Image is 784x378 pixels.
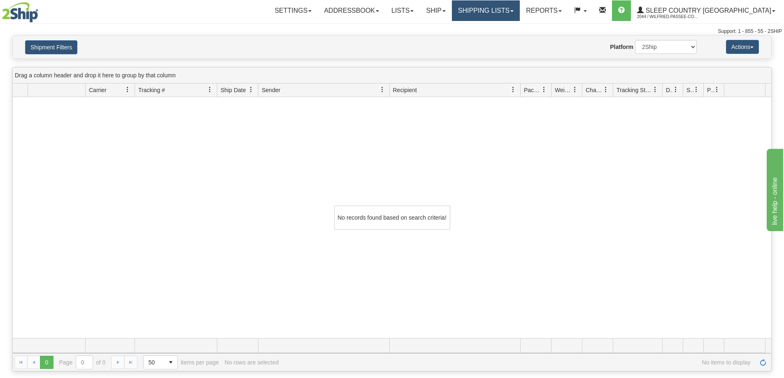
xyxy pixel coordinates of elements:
a: Lists [385,0,420,21]
button: Actions [726,40,759,54]
span: select [164,356,177,369]
span: Page sizes drop down [143,355,178,369]
a: Recipient filter column settings [506,83,520,97]
div: grid grouping header [13,67,771,83]
span: Page 0 [40,356,53,369]
span: Delivery Status [666,86,673,94]
span: Shipment Issues [686,86,693,94]
a: Sender filter column settings [375,83,389,97]
a: Addressbook [318,0,385,21]
span: Weight [555,86,572,94]
span: Sleep Country [GEOGRAPHIC_DATA] [644,7,771,14]
a: Sleep Country [GEOGRAPHIC_DATA] 2044 / Wilfried.Passee-Coutrin [631,0,782,21]
span: Carrier [89,86,107,94]
a: Tracking # filter column settings [203,83,217,97]
div: No rows are selected [225,359,279,366]
span: items per page [143,355,219,369]
button: Shipment Filters [25,40,77,54]
span: Pickup Status [707,86,714,94]
a: Ship [420,0,451,21]
span: Packages [524,86,541,94]
span: 50 [149,358,159,366]
span: Tracking # [138,86,165,94]
a: Settings [268,0,318,21]
span: Tracking Status [616,86,652,94]
a: Charge filter column settings [599,83,613,97]
span: 2044 / Wilfried.Passee-Coutrin [637,13,699,21]
a: Shipping lists [452,0,520,21]
a: Delivery Status filter column settings [669,83,683,97]
iframe: chat widget [765,147,783,231]
img: logo2044.jpg [2,2,38,23]
a: Weight filter column settings [568,83,582,97]
a: Reports [520,0,568,21]
span: Ship Date [221,86,246,94]
div: No records found based on search criteria! [334,206,450,230]
a: Refresh [756,356,770,369]
div: live help - online [6,5,76,15]
a: Ship Date filter column settings [244,83,258,97]
a: Shipment Issues filter column settings [689,83,703,97]
label: Platform [610,43,633,51]
a: Carrier filter column settings [121,83,135,97]
span: Recipient [393,86,417,94]
a: Packages filter column settings [537,83,551,97]
span: No items to display [284,359,751,366]
a: Pickup Status filter column settings [710,83,724,97]
span: Charge [586,86,603,94]
span: Page of 0 [59,355,106,369]
div: Support: 1 - 855 - 55 - 2SHIP [2,28,782,35]
a: Tracking Status filter column settings [648,83,662,97]
span: Sender [262,86,280,94]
